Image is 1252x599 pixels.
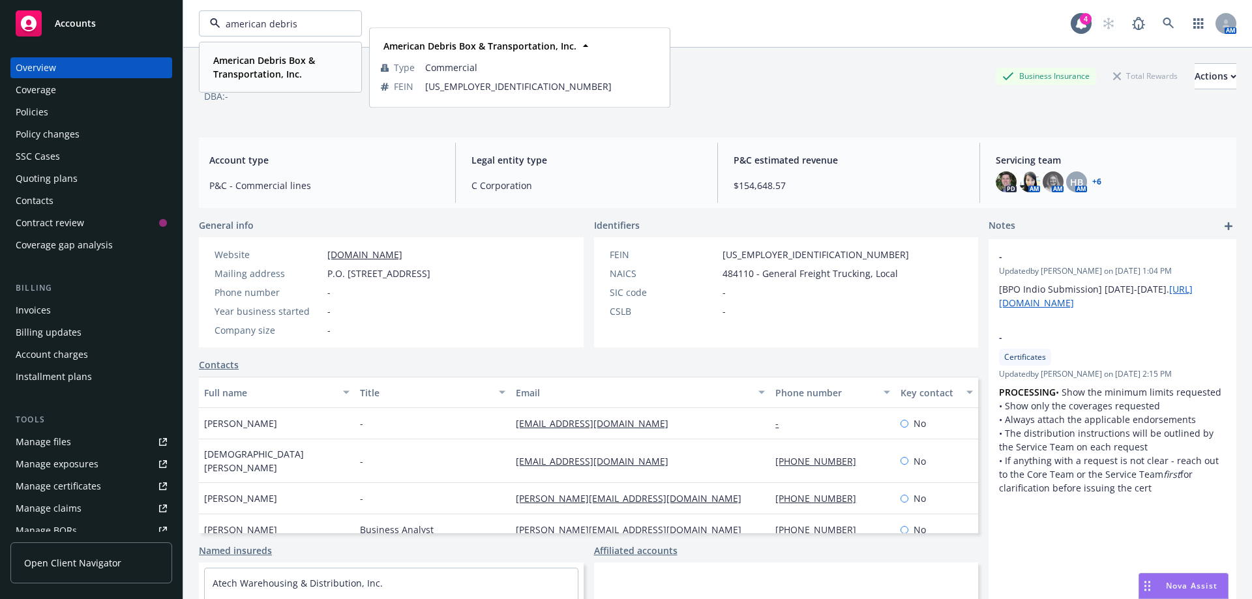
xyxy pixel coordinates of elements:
[723,248,909,261] span: [US_EMPLOYER_IDENTIFICATION_NUMBER]
[394,61,415,74] span: Type
[1185,10,1212,37] a: Switch app
[55,18,96,29] span: Accounts
[204,491,277,505] span: [PERSON_NAME]
[723,267,898,280] span: 484110 - General Freight Trucking, Local
[610,267,717,280] div: NAICS
[360,491,363,505] span: -
[327,285,331,299] span: -
[1070,175,1083,189] span: HB
[511,377,770,408] button: Email
[1004,351,1046,363] span: Certificates
[10,431,172,452] a: Manage files
[775,417,789,430] a: -
[360,454,363,468] span: -
[209,153,440,167] span: Account type
[914,454,926,468] span: No
[1221,218,1236,234] a: add
[360,416,363,430] span: -
[914,491,926,505] span: No
[16,80,56,100] div: Coverage
[10,5,172,42] a: Accounts
[1125,10,1152,37] a: Report a Bug
[16,212,84,233] div: Contract review
[770,377,895,408] button: Phone number
[1019,171,1040,192] img: photo
[999,250,1192,263] span: -
[895,377,978,408] button: Key contact
[1080,13,1092,25] div: 4
[594,218,640,232] span: Identifiers
[16,300,51,321] div: Invoices
[204,447,350,475] span: [DEMOGRAPHIC_DATA][PERSON_NAME]
[10,235,172,256] a: Coverage gap analysis
[213,577,383,589] a: Atech Warehousing & Distribution, Inc.
[16,498,82,519] div: Manage claims
[516,386,751,400] div: Email
[10,168,172,189] a: Quoting plans
[16,344,88,365] div: Account charges
[215,285,322,299] div: Phone number
[16,454,98,475] div: Manage exposures
[775,523,867,536] a: [PHONE_NUMBER]
[10,146,172,167] a: SSC Cases
[516,492,752,504] a: [PERSON_NAME][EMAIL_ADDRESS][DOMAIN_NAME]
[16,476,101,497] div: Manage certificates
[360,523,434,536] span: Business Analyst
[914,523,926,536] span: No
[610,285,717,299] div: SIC code
[199,218,254,232] span: General info
[16,102,48,123] div: Policies
[215,248,322,261] div: Website
[215,323,322,337] div: Company size
[10,413,172,426] div: Tools
[10,322,172,343] a: Billing updates
[1095,10,1122,37] a: Start snowing
[24,556,121,570] span: Open Client Navigator
[734,153,964,167] span: P&C estimated revenue
[516,455,679,467] a: [EMAIL_ADDRESS][DOMAIN_NAME]
[775,386,875,400] div: Phone number
[16,431,71,452] div: Manage files
[10,476,172,497] a: Manage certificates
[734,179,964,192] span: $154,648.57
[16,190,53,211] div: Contacts
[775,455,867,467] a: [PHONE_NUMBER]
[1139,573,1229,599] button: Nova Assist
[10,124,172,145] a: Policy changes
[989,218,1015,234] span: Notes
[775,492,867,504] a: [PHONE_NUMBER]
[16,146,60,167] div: SSC Cases
[425,61,659,74] span: Commercial
[355,377,511,408] button: Title
[10,454,172,475] a: Manage exposures
[996,68,1096,84] div: Business Insurance
[327,304,331,318] span: -
[1195,64,1236,89] div: Actions
[16,520,77,541] div: Manage BORs
[999,386,1056,398] strong: PROCESSING
[996,153,1226,167] span: Servicing team
[1155,10,1182,37] a: Search
[471,153,702,167] span: Legal entity type
[16,168,78,189] div: Quoting plans
[1043,171,1064,192] img: photo
[723,285,726,299] span: -
[327,323,331,337] span: -
[10,80,172,100] a: Coverage
[516,417,679,430] a: [EMAIL_ADDRESS][DOMAIN_NAME]
[10,300,172,321] a: Invoices
[989,320,1236,505] div: -CertificatesUpdatedby [PERSON_NAME] on [DATE] 2:15 PMPROCESSING• Show the minimum limits request...
[516,523,752,536] a: [PERSON_NAME][EMAIL_ADDRESS][DOMAIN_NAME]
[213,54,315,80] strong: American Debris Box & Transportation, Inc.
[10,190,172,211] a: Contacts
[610,248,717,261] div: FEIN
[999,282,1226,310] p: [BPO Indio Submission] [DATE]-[DATE].
[999,368,1226,380] span: Updated by [PERSON_NAME] on [DATE] 2:15 PM
[215,267,322,280] div: Mailing address
[199,544,272,557] a: Named insureds
[594,544,678,557] a: Affiliated accounts
[220,17,335,31] input: Filter by keyword
[10,282,172,295] div: Billing
[327,248,402,261] a: [DOMAIN_NAME]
